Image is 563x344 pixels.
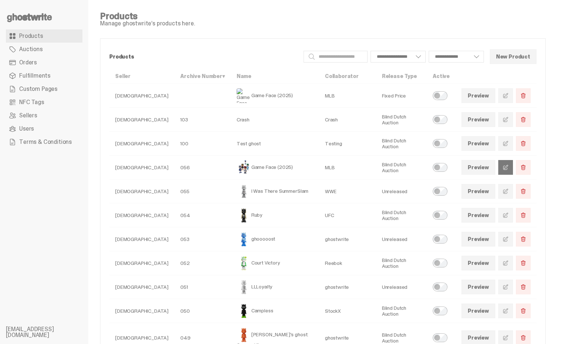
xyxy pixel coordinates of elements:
a: Preview [461,280,495,294]
span: Products [19,33,43,39]
h4: Products [100,12,195,21]
a: Preview [461,184,495,199]
td: ghostwrite [319,275,376,299]
span: Orders [19,60,37,65]
th: Collaborator [319,69,376,84]
button: Delete Product [516,280,531,294]
a: Terms & Conditions [6,135,82,149]
td: [DEMOGRAPHIC_DATA] [109,108,174,132]
button: Delete Product [516,208,531,223]
td: I Was There SummerSlam [231,180,319,203]
th: Name [231,69,319,84]
button: Delete Product [516,88,531,103]
img: LLLoyalty [237,280,251,294]
td: Unreleased [376,275,427,299]
td: [DEMOGRAPHIC_DATA] [109,203,174,227]
td: 103 [174,108,231,132]
td: 053 [174,227,231,251]
td: Court Victory [231,251,319,275]
button: Delete Product [516,160,531,175]
td: [DEMOGRAPHIC_DATA] [109,227,174,251]
span: NFC Tags [19,99,44,105]
td: 050 [174,299,231,323]
a: Sellers [6,109,82,122]
span: Auctions [19,46,43,52]
button: Delete Product [516,136,531,151]
button: Delete Product [516,112,531,127]
img: ghooooost [237,232,251,247]
td: [DEMOGRAPHIC_DATA] [109,251,174,275]
a: NFC Tags [6,96,82,109]
td: Unreleased [376,227,427,251]
td: [DEMOGRAPHIC_DATA] [109,275,174,299]
td: [DEMOGRAPHIC_DATA] [109,299,174,323]
span: ▾ [222,73,225,79]
td: Blind Dutch Auction [376,203,427,227]
td: Blind Dutch Auction [376,299,427,323]
a: Auctions [6,43,82,56]
img: Schrödinger's ghost: Orange Vibe [237,327,251,342]
a: Preview [461,232,495,247]
td: Blind Dutch Auction [376,108,427,132]
th: Seller [109,69,174,84]
button: Delete Product [516,232,531,247]
a: Preview [461,304,495,318]
a: Active [433,73,450,79]
img: I Was There SummerSlam [237,184,251,199]
a: Orders [6,56,82,69]
td: 100 [174,132,231,156]
td: 052 [174,251,231,275]
td: UFC [319,203,376,227]
td: ghostwrite [319,227,376,251]
td: 051 [174,275,231,299]
p: Manage ghostwrite’s products here. [100,21,195,26]
img: Game Face (2025) [237,88,251,103]
td: Blind Dutch Auction [376,156,427,180]
td: Game Face (2025) [231,156,319,180]
td: [DEMOGRAPHIC_DATA] [109,84,174,108]
td: Reebok [319,251,376,275]
button: Delete Product [516,256,531,270]
a: Preview [461,160,495,175]
td: Testing [319,132,376,156]
td: 054 [174,203,231,227]
td: Blind Dutch Auction [376,132,427,156]
td: 055 [174,180,231,203]
img: Game Face (2025) [237,160,251,175]
a: Preview [461,208,495,223]
td: [DEMOGRAPHIC_DATA] [109,156,174,180]
img: Court Victory [237,256,251,270]
img: Ruby [237,208,251,223]
td: [DEMOGRAPHIC_DATA] [109,132,174,156]
td: Blind Dutch Auction [376,251,427,275]
td: ghooooost [231,227,319,251]
p: Products [109,54,298,59]
a: Custom Pages [6,82,82,96]
a: Preview [461,136,495,151]
span: Fulfillments [19,73,50,79]
a: Preview [461,112,495,127]
td: StockX [319,299,376,323]
td: MLB [319,156,376,180]
span: Users [19,126,34,132]
button: Delete Product [516,184,531,199]
li: [EMAIL_ADDRESS][DOMAIN_NAME] [6,326,94,338]
td: Crash [319,108,376,132]
td: Test ghost [231,132,319,156]
td: Campless [231,299,319,323]
button: New Product [490,49,537,64]
span: Terms & Conditions [19,139,72,145]
a: Fulfillments [6,69,82,82]
td: Crash [231,108,319,132]
a: Preview [461,88,495,103]
td: Fixed Price [376,84,427,108]
img: Campless [237,304,251,318]
td: Unreleased [376,180,427,203]
a: Preview [461,256,495,270]
td: [DEMOGRAPHIC_DATA] [109,180,174,203]
th: Release Type [376,69,427,84]
a: Products [6,29,82,43]
span: Sellers [19,113,37,118]
a: Users [6,122,82,135]
td: LLLoyalty [231,275,319,299]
